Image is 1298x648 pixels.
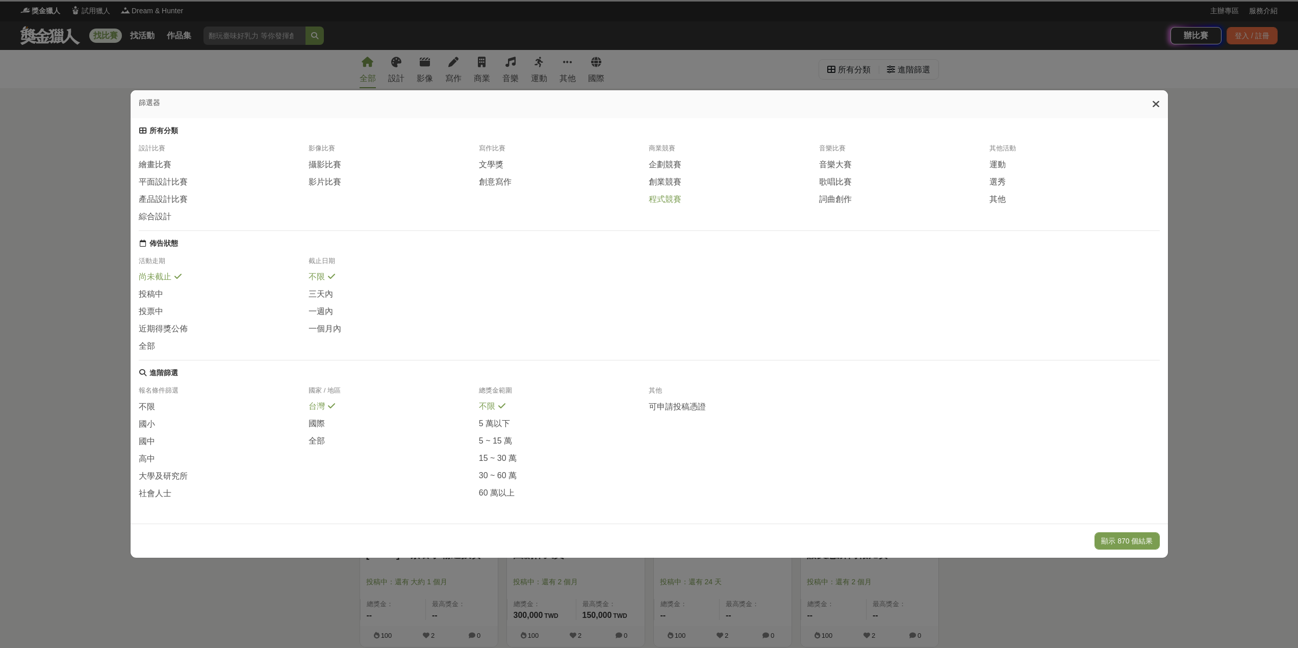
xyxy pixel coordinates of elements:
[139,212,171,222] span: 綜合設計
[649,194,681,205] span: 程式競賽
[139,419,155,430] span: 國小
[989,144,1160,159] div: 其他活動
[309,306,333,317] span: 一週內
[649,177,681,188] span: 創業競賽
[1095,532,1159,550] button: 顯示 870 個結果
[139,256,309,272] div: 活動走期
[139,402,155,412] span: 不限
[479,453,517,464] span: 15 ~ 30 萬
[309,401,325,412] span: 台灣
[309,436,325,447] span: 全部
[479,488,515,499] span: 60 萬以上
[149,239,178,248] div: 佈告狀態
[989,194,1006,205] span: 其他
[309,177,341,188] span: 影片比賽
[649,144,819,159] div: 商業競賽
[139,272,171,282] span: 尚未截止
[819,194,852,205] span: 詞曲創作
[139,144,309,159] div: 設計比賽
[989,177,1006,188] span: 選秀
[479,144,649,159] div: 寫作比賽
[479,401,495,412] span: 不限
[139,177,188,188] span: 平面設計比賽
[309,289,333,300] span: 三天內
[139,436,155,447] span: 國中
[479,160,503,170] span: 文學獎
[479,436,512,447] span: 5 ~ 15 萬
[309,272,325,282] span: 不限
[309,160,341,170] span: 攝影比賽
[649,402,706,412] span: 可申請投稿憑證
[309,256,479,272] div: 截止日期
[139,306,163,317] span: 投票中
[819,177,852,188] span: 歌唱比賽
[989,160,1006,170] span: 運動
[479,177,512,188] span: 創意寫作
[819,160,852,170] span: 音樂大賽
[649,386,819,401] div: 其他
[149,369,178,378] div: 進階篩選
[139,160,171,170] span: 繪畫比賽
[649,160,681,170] span: 企劃競賽
[139,488,171,499] span: 社會人士
[139,341,155,352] span: 全部
[479,419,510,429] span: 5 萬以下
[149,126,178,136] div: 所有分類
[139,324,188,334] span: 近期得獎公佈
[139,194,188,205] span: 產品設計比賽
[479,471,517,481] span: 30 ~ 60 萬
[819,144,989,159] div: 音樂比賽
[309,144,479,159] div: 影像比賽
[139,386,309,401] div: 報名條件篩選
[309,419,325,429] span: 國際
[139,289,163,300] span: 投稿中
[139,454,155,464] span: 高中
[139,471,188,482] span: 大學及研究所
[479,386,649,401] div: 總獎金範圍
[309,324,341,334] span: 一個月內
[139,98,160,107] span: 篩選器
[309,386,479,401] div: 國家 / 地區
